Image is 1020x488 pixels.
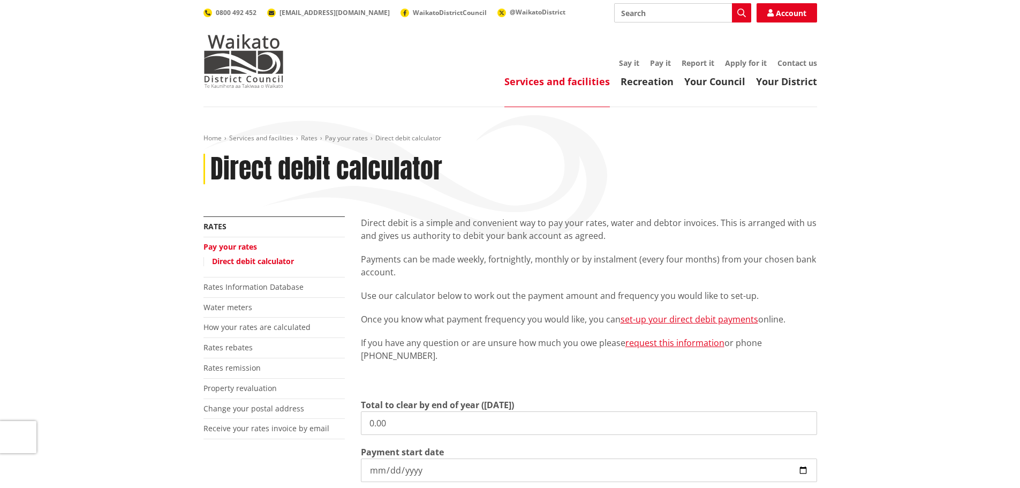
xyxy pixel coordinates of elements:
[413,8,487,17] span: WaikatoDistrictCouncil
[361,289,817,302] p: Use our calculator below to work out the payment amount and frequency you would like to set-up.
[301,133,318,142] a: Rates
[684,75,745,88] a: Your Council
[203,383,277,393] a: Property revaluation
[777,58,817,68] a: Contact us
[203,8,256,17] a: 0800 492 452
[361,399,514,411] label: Total to clear by end of year ([DATE])
[504,75,610,88] a: Services and facilities
[267,8,390,17] a: [EMAIL_ADDRESS][DOMAIN_NAME]
[203,133,222,142] a: Home
[361,446,444,459] label: Payment start date
[375,133,441,142] span: Direct debit calculator
[203,322,311,332] a: How your rates are calculated
[361,336,817,362] p: If you have any question or are unsure how much you owe please or phone [PHONE_NUMBER].
[203,134,817,143] nav: breadcrumb
[401,8,487,17] a: WaikatoDistrictCouncil
[212,256,294,266] a: Direct debit calculator
[756,75,817,88] a: Your District
[682,58,714,68] a: Report it
[757,3,817,22] a: Account
[325,133,368,142] a: Pay your rates
[210,154,442,185] h1: Direct debit calculator
[203,403,304,414] a: Change your postal address
[203,221,226,231] a: Rates
[621,313,758,325] a: set-up your direct debit payments
[203,242,257,252] a: Pay your rates
[621,75,674,88] a: Recreation
[725,58,767,68] a: Apply for it
[510,7,565,17] span: @WaikatoDistrict
[650,58,671,68] a: Pay it
[229,133,293,142] a: Services and facilities
[203,363,261,373] a: Rates remission
[625,337,724,349] a: request this information
[619,58,639,68] a: Say it
[361,216,817,242] p: Direct debit is a simple and convenient way to pay your rates, water and debtor invoices. This is...
[216,8,256,17] span: 0800 492 452
[497,7,565,17] a: @WaikatoDistrict
[279,8,390,17] span: [EMAIL_ADDRESS][DOMAIN_NAME]
[614,3,751,22] input: Search input
[203,34,284,88] img: Waikato District Council - Te Kaunihera aa Takiwaa o Waikato
[203,282,304,292] a: Rates Information Database
[361,253,817,279] p: Payments can be made weekly, fortnightly, monthly or by instalment (every four months) from your ...
[203,423,329,433] a: Receive your rates invoice by email
[203,342,253,352] a: Rates rebates
[361,313,817,326] p: Once you know what payment frequency you would like, you can online.
[203,302,252,312] a: Water meters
